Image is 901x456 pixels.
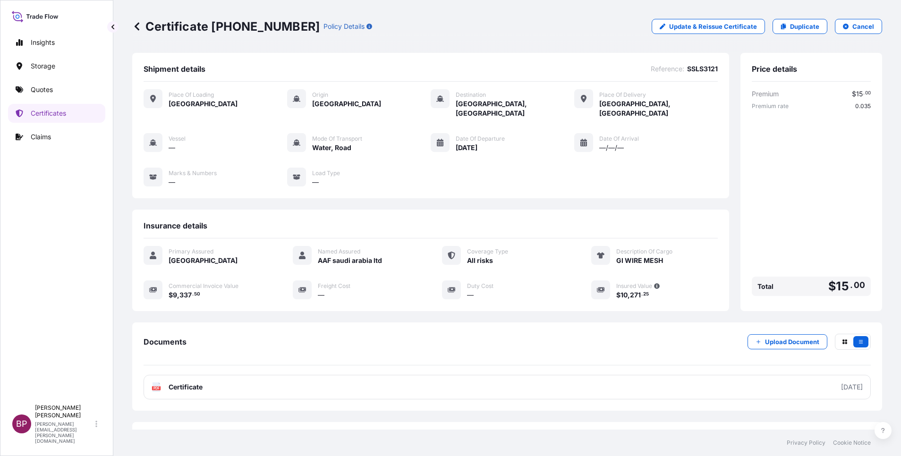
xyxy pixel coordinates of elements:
[865,92,871,95] span: 00
[312,135,362,143] span: Mode of Transport
[35,404,93,419] p: [PERSON_NAME] [PERSON_NAME]
[599,99,718,118] span: [GEOGRAPHIC_DATA], [GEOGRAPHIC_DATA]
[651,64,684,74] span: Reference :
[169,135,186,143] span: Vessel
[173,292,177,298] span: 9
[169,248,213,255] span: Primary Assured
[312,177,319,187] span: —
[687,64,718,74] span: SSLS3121
[765,337,819,346] p: Upload Document
[828,280,836,292] span: $
[169,91,214,99] span: Place of Loading
[318,256,382,265] span: AAF saudi arabia ltd
[8,33,105,52] a: Insights
[169,143,175,152] span: —
[8,80,105,99] a: Quotes
[177,292,179,298] span: ,
[835,19,882,34] button: Cancel
[748,334,827,349] button: Upload Document
[35,421,93,444] p: [PERSON_NAME][EMAIL_ADDRESS][PERSON_NAME][DOMAIN_NAME]
[8,104,105,123] a: Certificates
[132,19,320,34] p: Certificate [PHONE_NUMBER]
[855,102,871,110] span: 0.035
[312,143,351,152] span: Water, Road
[456,99,574,118] span: [GEOGRAPHIC_DATA], [GEOGRAPHIC_DATA]
[144,64,205,74] span: Shipment details
[630,292,641,298] span: 271
[153,387,160,390] text: PDF
[616,292,620,298] span: $
[643,293,649,296] span: 25
[179,292,192,298] span: 337
[323,22,365,31] p: Policy Details
[790,22,819,31] p: Duplicate
[616,248,672,255] span: Description Of Cargo
[757,282,773,291] span: Total
[169,256,238,265] span: [GEOGRAPHIC_DATA]
[467,282,493,290] span: Duty Cost
[833,439,871,447] a: Cookie Notice
[169,282,238,290] span: Commercial Invoice Value
[863,92,865,95] span: .
[852,22,874,31] p: Cancel
[31,85,53,94] p: Quotes
[31,109,66,118] p: Certificates
[8,57,105,76] a: Storage
[318,282,350,290] span: Freight Cost
[599,135,639,143] span: Date of Arrival
[616,282,652,290] span: Insured Value
[669,22,757,31] p: Update & Reissue Certificate
[599,91,646,99] span: Place of Delivery
[841,382,863,392] div: [DATE]
[8,127,105,146] a: Claims
[31,38,55,47] p: Insights
[16,419,27,429] span: BP
[169,177,175,187] span: —
[852,91,856,97] span: $
[854,282,865,288] span: 00
[169,99,238,109] span: [GEOGRAPHIC_DATA]
[456,143,477,152] span: [DATE]
[652,19,765,34] a: Update & Reissue Certificate
[312,99,381,109] span: [GEOGRAPHIC_DATA]
[628,292,630,298] span: ,
[467,290,474,300] span: —
[144,221,207,230] span: Insurance details
[836,280,849,292] span: 15
[752,89,779,99] span: Premium
[773,19,827,34] a: Duplicate
[850,282,853,288] span: .
[169,382,203,392] span: Certificate
[312,169,340,177] span: Load Type
[467,248,508,255] span: Coverage Type
[599,143,624,152] span: —/—/—
[856,91,863,97] span: 15
[752,102,789,110] span: Premium rate
[144,337,187,346] span: Documents
[144,375,871,399] a: PDFCertificate[DATE]
[318,248,360,255] span: Named Assured
[194,293,200,296] span: 50
[620,292,628,298] span: 10
[456,91,486,99] span: Destination
[318,290,324,300] span: —
[456,135,505,143] span: Date of Departure
[169,292,173,298] span: $
[312,91,328,99] span: Origin
[752,64,797,74] span: Price details
[31,132,51,142] p: Claims
[192,293,194,296] span: .
[31,61,55,71] p: Storage
[467,256,493,265] span: All risks
[787,439,825,447] a: Privacy Policy
[616,256,663,265] span: GI WIRE MESH
[641,293,643,296] span: .
[169,169,217,177] span: Marks & Numbers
